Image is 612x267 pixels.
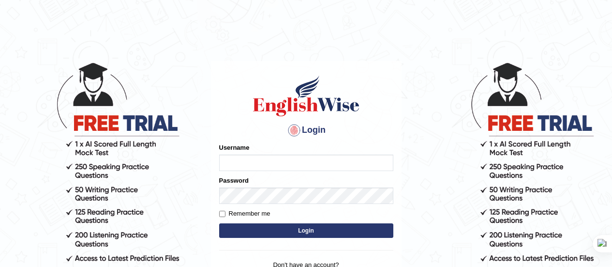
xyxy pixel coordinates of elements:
[219,211,225,217] input: Remember me
[219,143,250,152] label: Username
[219,176,249,185] label: Password
[219,123,393,138] h4: Login
[219,223,393,238] button: Login
[251,74,361,118] img: Logo of English Wise sign in for intelligent practice with AI
[219,209,270,219] label: Remember me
